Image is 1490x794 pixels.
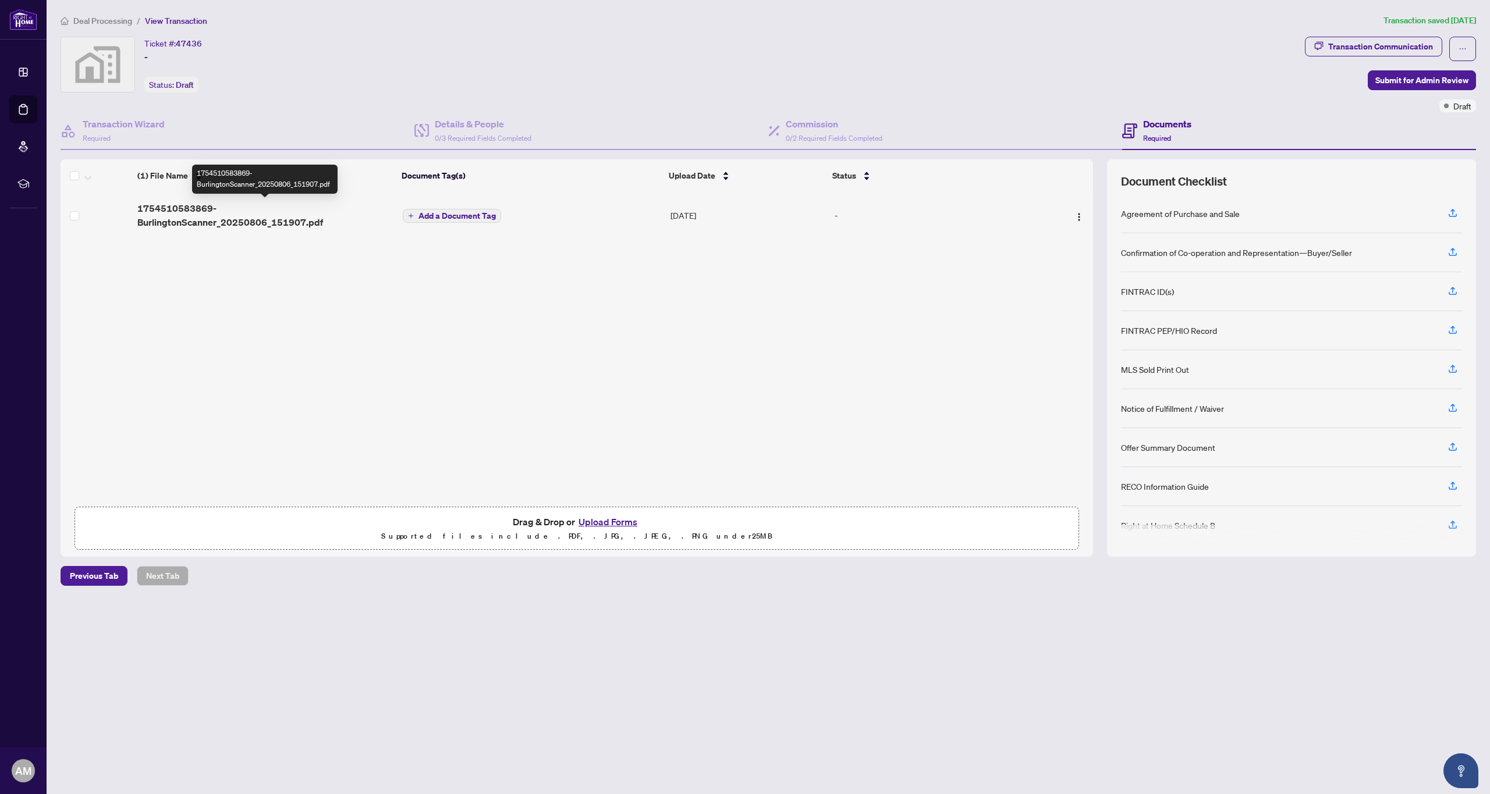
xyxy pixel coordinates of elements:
p: Supported files include .PDF, .JPG, .JPEG, .PNG under 25 MB [82,529,1072,543]
div: Transaction Communication [1328,37,1433,56]
div: Right at Home Schedule B [1121,519,1215,532]
div: Status: [144,77,198,92]
th: Status [828,159,1032,192]
span: Status [832,169,856,182]
h4: Details & People [435,117,531,131]
span: Upload Date [669,169,715,182]
span: Drag & Drop orUpload FormsSupported files include .PDF, .JPG, .JPEG, .PNG under25MB [75,507,1079,550]
span: Draft [1453,99,1471,112]
div: Notice of Fulfillment / Waiver [1121,402,1224,415]
span: Submit for Admin Review [1375,71,1468,90]
article: Transaction saved [DATE] [1383,14,1476,27]
div: - [835,209,1030,222]
h4: Documents [1143,117,1191,131]
span: 1754510583869-BurlingtonScanner_20250806_151907.pdf [137,201,393,229]
div: Offer Summary Document [1121,441,1215,454]
div: RECO Information Guide [1121,480,1209,493]
div: Confirmation of Co-operation and Representation—Buyer/Seller [1121,246,1352,259]
button: Upload Forms [575,514,641,529]
th: Document Tag(s) [397,159,664,192]
span: Draft [176,80,194,90]
span: - [144,50,148,64]
button: Transaction Communication [1305,37,1442,56]
button: Add a Document Tag [403,209,501,223]
button: Previous Tab [61,566,127,586]
button: Submit for Admin Review [1368,70,1476,90]
div: Ticket #: [144,37,202,50]
span: Required [83,134,111,143]
button: Next Tab [137,566,189,586]
img: Logo [1074,212,1084,222]
td: [DATE] [666,192,830,238]
span: Document Checklist [1121,173,1227,190]
span: 0/2 Required Fields Completed [786,134,882,143]
span: Deal Processing [73,16,132,26]
div: 1754510583869-BurlingtonScanner_20250806_151907.pdf [192,165,338,194]
th: (1) File Name [133,159,398,192]
span: plus [408,213,414,219]
span: (1) File Name [137,169,188,182]
span: 0/3 Required Fields Completed [435,134,531,143]
span: View Transaction [145,16,207,26]
span: Required [1143,134,1171,143]
div: MLS Sold Print Out [1121,363,1189,376]
span: AM [15,763,31,779]
span: Previous Tab [70,567,118,585]
div: FINTRAC PEP/HIO Record [1121,324,1217,337]
img: svg%3e [61,37,134,92]
th: Upload Date [664,159,828,192]
span: Drag & Drop or [513,514,641,529]
span: Add a Document Tag [418,212,496,220]
h4: Transaction Wizard [83,117,165,131]
div: FINTRAC ID(s) [1121,285,1174,298]
div: Agreement of Purchase and Sale [1121,207,1240,220]
button: Open asap [1443,753,1478,788]
h4: Commission [786,117,882,131]
button: Logo [1070,206,1088,225]
li: / [137,14,140,27]
button: Add a Document Tag [403,208,501,223]
img: logo [9,9,37,30]
span: ellipsis [1459,45,1467,53]
span: home [61,17,69,25]
span: 47436 [176,38,202,49]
